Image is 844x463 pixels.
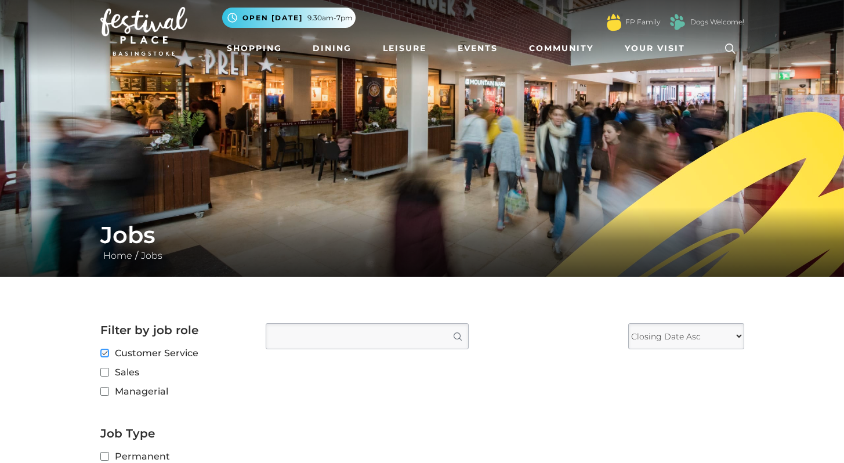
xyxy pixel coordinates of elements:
[625,17,660,27] a: FP Family
[307,13,353,23] span: 9.30am-7pm
[100,7,187,56] img: Festival Place Logo
[242,13,303,23] span: Open [DATE]
[92,221,753,263] div: /
[138,250,165,261] a: Jobs
[625,42,685,55] span: Your Visit
[100,365,248,379] label: Sales
[308,38,356,59] a: Dining
[222,8,356,28] button: Open [DATE] 9.30am-7pm
[620,38,696,59] a: Your Visit
[524,38,598,59] a: Community
[100,426,248,440] h2: Job Type
[100,384,248,399] label: Managerial
[100,346,248,360] label: Customer Service
[378,38,431,59] a: Leisure
[690,17,744,27] a: Dogs Welcome!
[100,250,135,261] a: Home
[453,38,502,59] a: Events
[100,221,744,249] h1: Jobs
[100,323,248,337] h2: Filter by job role
[222,38,287,59] a: Shopping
